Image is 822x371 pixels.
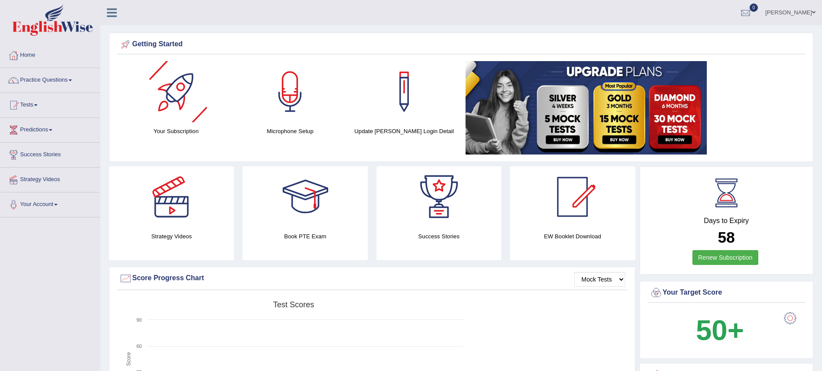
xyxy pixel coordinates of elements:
[273,300,314,309] tspan: Test scores
[696,314,744,346] b: 50+
[119,272,625,285] div: Score Progress Chart
[237,127,342,136] h4: Microphone Setup
[650,286,804,299] div: Your Target Score
[0,68,100,90] a: Practice Questions
[123,127,229,136] h4: Your Subscription
[0,143,100,165] a: Success Stories
[0,43,100,65] a: Home
[510,232,635,241] h4: EW Booklet Download
[0,168,100,189] a: Strategy Videos
[650,217,804,225] h4: Days to Expiry
[377,232,501,241] h4: Success Stories
[137,344,142,349] text: 60
[0,192,100,214] a: Your Account
[466,61,707,155] img: small5.jpg
[692,250,758,265] a: Renew Subscription
[0,118,100,140] a: Predictions
[0,93,100,115] a: Tests
[750,3,758,12] span: 0
[126,352,132,366] tspan: Score
[109,232,234,241] h4: Strategy Videos
[243,232,367,241] h4: Book PTE Exam
[137,317,142,323] text: 90
[718,229,735,246] b: 58
[352,127,457,136] h4: Update [PERSON_NAME] Login Detail
[119,38,803,51] div: Getting Started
